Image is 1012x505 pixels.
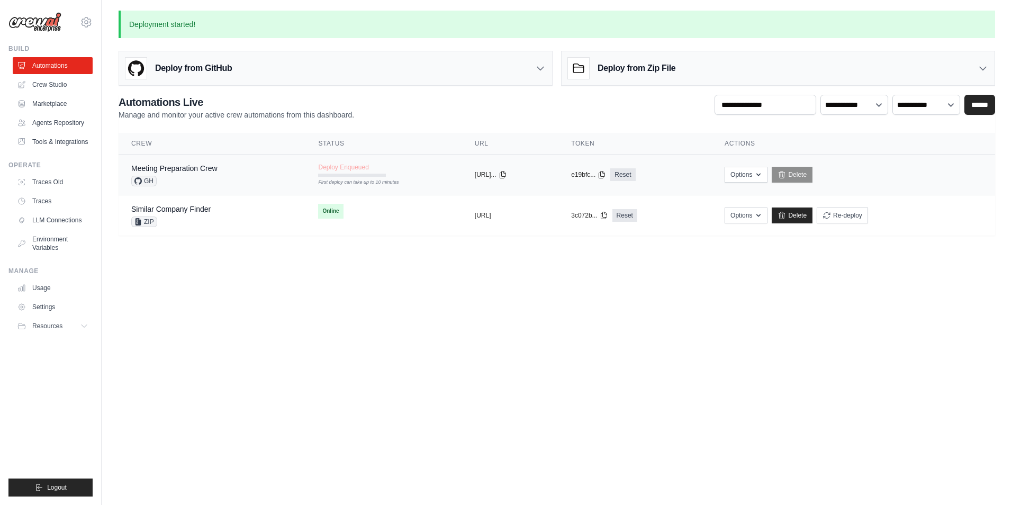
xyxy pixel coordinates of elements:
a: Agents Repository [13,114,93,131]
th: URL [462,133,558,155]
span: Resources [32,322,62,330]
a: Settings [13,299,93,315]
a: LLM Connections [13,212,93,229]
div: Manage [8,267,93,275]
p: Manage and monitor your active crew automations from this dashboard. [119,110,354,120]
a: Reset [610,168,635,181]
th: Status [305,133,462,155]
th: Crew [119,133,305,155]
a: Tools & Integrations [13,133,93,150]
a: Reset [612,209,637,222]
img: Logo [8,12,61,32]
button: Re-deploy [817,208,868,223]
button: 3c072b... [571,211,608,220]
a: Delete [772,208,812,223]
a: Delete [772,167,812,183]
p: Deployment started! [119,11,995,38]
span: Logout [47,483,67,492]
span: GH [131,176,157,186]
span: Deploy Enqueued [318,163,368,172]
a: Traces Old [13,174,93,191]
span: ZIP [131,217,157,227]
a: Traces [13,193,93,210]
a: Usage [13,279,93,296]
h3: Deploy from Zip File [598,62,675,75]
a: Environment Variables [13,231,93,256]
a: Meeting Preparation Crew [131,164,218,173]
a: Automations [13,57,93,74]
a: Crew Studio [13,76,93,93]
button: Logout [8,479,93,497]
button: Resources [13,318,93,335]
button: Options [725,208,767,223]
a: Similar Company Finder [131,205,211,213]
span: Online [318,204,343,219]
th: Token [558,133,712,155]
h2: Automations Live [119,95,354,110]
div: First deploy can take up to 10 minutes [318,179,386,186]
a: Marketplace [13,95,93,112]
div: Operate [8,161,93,169]
th: Actions [712,133,995,155]
button: e19bfc... [571,170,606,179]
div: Build [8,44,93,53]
button: Options [725,167,767,183]
h3: Deploy from GitHub [155,62,232,75]
img: GitHub Logo [125,58,147,79]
